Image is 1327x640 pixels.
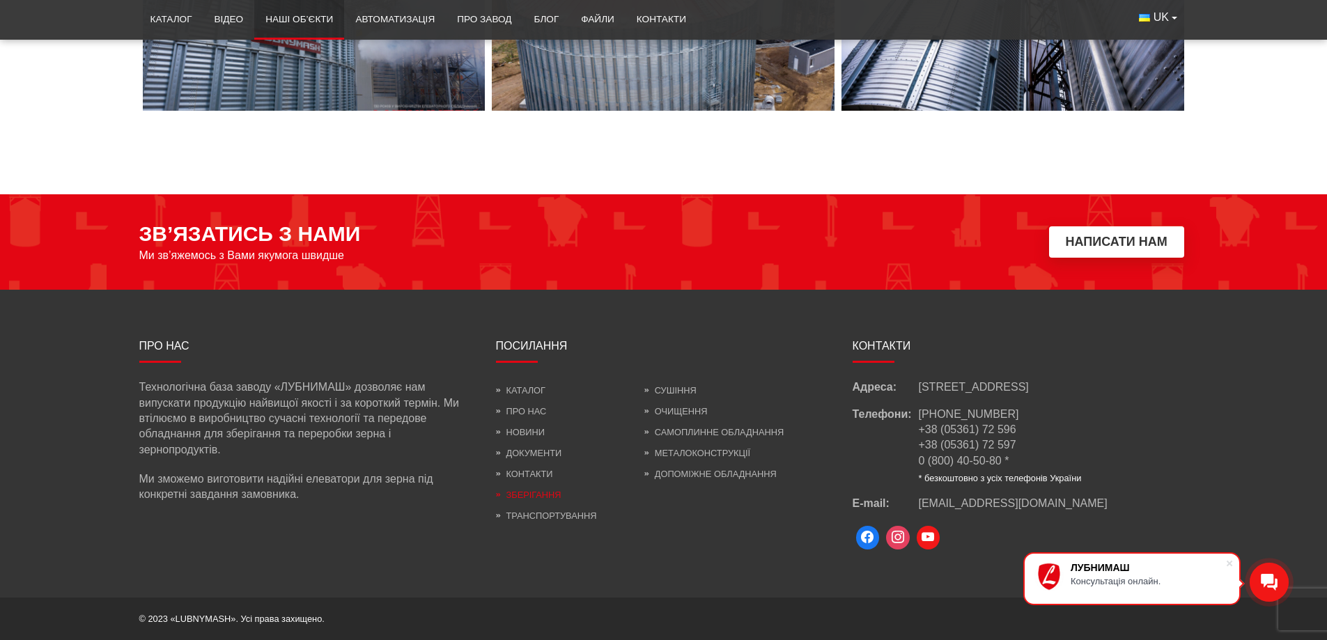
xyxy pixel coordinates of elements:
li: * безкоштовно з усіх телефонів України [919,472,1082,485]
a: Instagram [883,522,913,553]
a: Youtube [913,522,944,553]
span: Телефони: [853,407,919,485]
a: +38 (05361) 72 596 [919,423,1016,435]
div: Консультація онлайн. [1071,576,1225,586]
span: Контакти [853,340,911,352]
a: Контакти [626,4,697,35]
a: Facebook [853,522,883,553]
span: Про нас [139,340,189,352]
a: Новини [496,427,545,437]
button: Написати нам [1049,226,1184,258]
p: Ми зможемо виготовити надійні елеватори для зерна під конкретні завдання замовника. [139,471,475,503]
a: Контакти [496,469,553,479]
a: Металоконструкції [644,448,750,458]
div: ЛУБНИМАШ [1071,562,1225,573]
img: Українська [1139,14,1150,22]
button: UK [1128,4,1188,31]
a: Про нас [496,406,547,416]
a: Самоплинне обладнання [644,427,784,437]
span: Посилання [496,340,568,352]
a: Очищення [644,406,708,416]
span: Адреса: [853,380,919,395]
span: UK [1154,10,1169,25]
a: Зберігання [496,490,561,500]
a: Каталог [496,385,545,396]
a: Наші об’єкти [254,4,344,35]
a: [EMAIL_ADDRESS][DOMAIN_NAME] [919,496,1108,511]
span: [STREET_ADDRESS] [919,380,1029,395]
span: © 2023 «LUBNYMASH». Усі права захищено. [139,614,325,624]
a: Автоматизація [344,4,446,35]
span: ЗВ’ЯЗАТИСЬ З НАМИ [139,222,361,246]
a: 0 (800) 40-50-80 * [919,455,1009,467]
a: [PHONE_NUMBER] [919,408,1019,420]
a: Файли [570,4,626,35]
a: Сушіння [644,385,697,396]
a: Допоміжне обладнання [644,469,777,479]
a: Про завод [446,4,522,35]
p: Технологічна база заводу «ЛУБНИМАШ» дозволяє нам випускати продукцію найвищої якості і за коротки... [139,380,475,458]
a: Відео [203,4,255,35]
a: Документи [496,448,562,458]
span: E-mail: [853,496,919,511]
a: Каталог [139,4,203,35]
a: Транспортування [496,510,597,521]
span: Ми зв’яжемось з Вами якумога швидше [139,249,345,262]
a: Блог [522,4,570,35]
span: [EMAIL_ADDRESS][DOMAIN_NAME] [919,497,1108,509]
a: +38 (05361) 72 597 [919,439,1016,451]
